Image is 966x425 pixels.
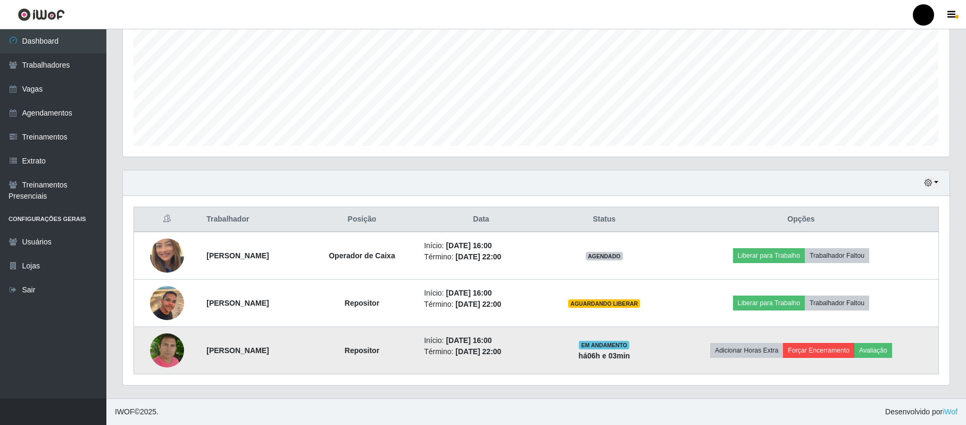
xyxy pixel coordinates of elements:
img: 1750751041677.jpeg [150,331,184,370]
button: Liberar para Trabalho [733,248,805,263]
img: 1755575109305.jpeg [150,225,184,286]
th: Trabalhador [200,207,306,232]
th: Status [545,207,664,232]
strong: [PERSON_NAME] [206,251,269,260]
button: Adicionar Horas Extra [710,343,783,358]
li: Término: [424,299,538,310]
th: Data [418,207,545,232]
span: AGENDADO [586,252,623,260]
time: [DATE] 16:00 [446,241,492,250]
strong: [PERSON_NAME] [206,299,269,307]
strong: Repositor [345,299,379,307]
img: CoreUI Logo [18,8,65,21]
span: AGUARDANDO LIBERAR [568,299,640,308]
time: [DATE] 16:00 [446,336,492,345]
a: iWof [943,407,957,416]
li: Início: [424,335,538,346]
span: EM ANDAMENTO [579,341,629,349]
button: Forçar Encerramento [783,343,854,358]
time: [DATE] 22:00 [455,300,501,308]
time: [DATE] 16:00 [446,289,492,297]
button: Liberar para Trabalho [733,296,805,310]
span: © 2025 . [115,406,159,418]
button: Trabalhador Faltou [805,248,869,263]
th: Posição [306,207,418,232]
span: Desenvolvido por [885,406,957,418]
th: Opções [664,207,939,232]
time: [DATE] 22:00 [455,347,501,356]
li: Término: [424,346,538,357]
li: Término: [424,251,538,263]
strong: Repositor [345,346,379,355]
button: Trabalhador Faltou [805,296,869,310]
strong: Operador de Caixa [329,251,395,260]
span: IWOF [115,407,135,416]
img: 1757456377223.jpeg [150,273,184,333]
time: [DATE] 22:00 [455,252,501,261]
strong: [PERSON_NAME] [206,346,269,355]
button: Avaliação [854,343,892,358]
li: Início: [424,240,538,251]
li: Início: [424,288,538,299]
strong: há 06 h e 03 min [579,352,630,360]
